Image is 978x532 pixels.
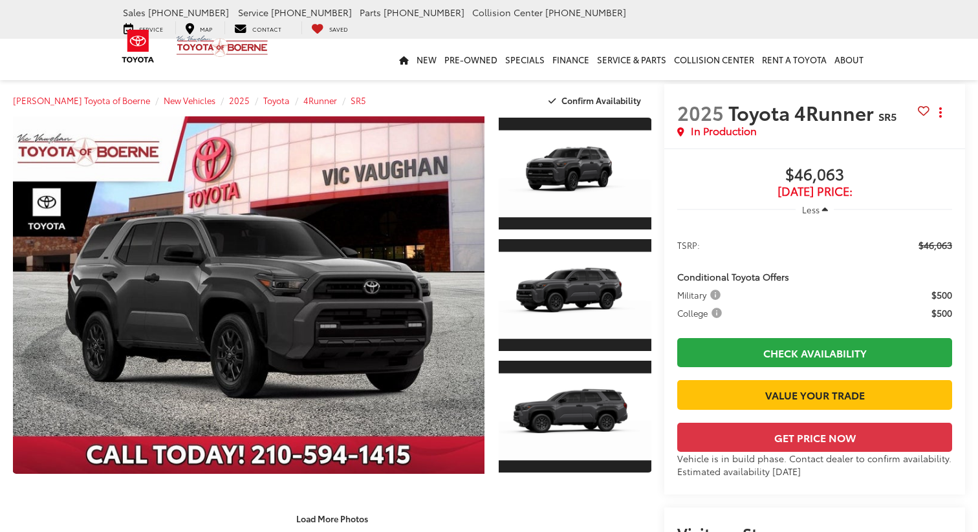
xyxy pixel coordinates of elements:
[931,306,952,319] span: $500
[802,204,820,215] span: Less
[501,39,549,80] a: Specials
[499,238,651,352] a: Expand Photo 2
[831,39,867,80] a: About
[677,306,724,319] span: College
[8,115,489,476] img: 2025 Toyota 4Runner SR5
[497,251,653,339] img: 2025 Toyota 4Runner SR5
[549,39,593,80] a: Finance
[677,380,952,409] a: Value Your Trade
[878,109,896,123] span: SR5
[677,98,724,126] span: 2025
[691,123,757,138] span: In Production
[918,239,952,251] span: $46,063
[929,101,952,123] button: Actions
[677,306,726,319] button: College
[728,98,878,126] span: Toyota 4Runner
[677,239,700,251] span: TSRP:
[677,270,789,283] span: Conditional Toyota Offers
[303,94,337,106] a: 4Runner
[329,25,348,33] span: Saved
[123,6,146,19] span: Sales
[229,94,250,106] a: 2025
[677,452,952,478] div: Vehicle is in build phase. Contact dealer to confirm availability. Estimated availability [DATE]
[545,6,626,19] span: [PHONE_NUMBER]
[677,288,725,301] button: Military
[758,39,831,80] a: Rent a Toyota
[360,6,381,19] span: Parts
[176,35,268,58] img: Vic Vaughan Toyota of Boerne
[164,94,215,106] a: New Vehicles
[271,6,352,19] span: [PHONE_NUMBER]
[931,288,952,301] span: $500
[677,338,952,367] a: Check Availability
[13,94,150,106] a: [PERSON_NAME] Toyota of Boerne
[114,21,173,34] a: Service
[384,6,464,19] span: [PHONE_NUMBER]
[175,21,222,34] a: Map
[472,6,543,19] span: Collision Center
[561,94,641,106] span: Confirm Availability
[670,39,758,80] a: Collision Center
[13,116,484,474] a: Expand Photo 0
[497,130,653,217] img: 2025 Toyota 4Runner SR5
[593,39,670,80] a: Service & Parts: Opens in a new tab
[499,116,651,231] a: Expand Photo 1
[263,94,290,106] a: Toyota
[301,21,358,34] a: My Saved Vehicles
[440,39,501,80] a: Pre-Owned
[287,507,377,529] button: Load More Photos
[395,39,413,80] a: Home
[413,39,440,80] a: New
[677,288,723,301] span: Military
[114,25,162,67] img: Toyota
[939,107,942,118] span: dropdown dots
[677,423,952,452] button: Get Price Now
[677,185,952,198] span: [DATE] Price:
[224,21,291,34] a: Contact
[541,89,652,112] button: Confirm Availability
[351,94,366,106] a: SR5
[499,359,651,474] a: Expand Photo 3
[497,373,653,460] img: 2025 Toyota 4Runner SR5
[238,6,268,19] span: Service
[677,165,952,185] span: $46,063
[796,198,834,221] button: Less
[148,6,229,19] span: [PHONE_NUMBER]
